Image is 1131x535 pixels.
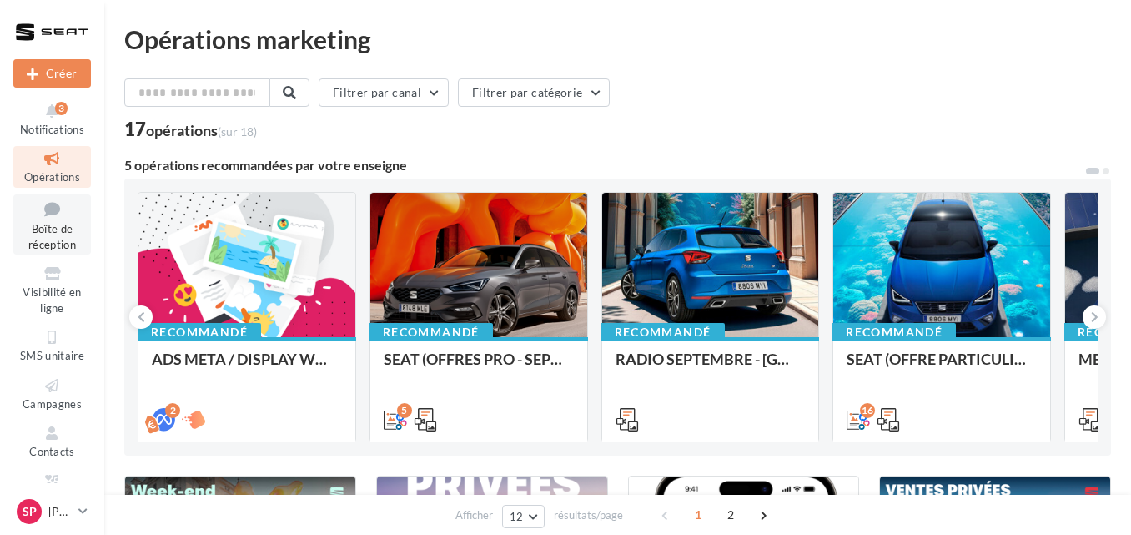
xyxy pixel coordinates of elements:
[13,59,91,88] div: Nouvelle campagne
[13,421,91,462] a: Contacts
[13,469,91,510] a: Médiathèque
[124,159,1084,172] div: 5 opérations recommandées par votre enseigne
[13,146,91,187] a: Opérations
[319,78,449,107] button: Filtrer par canal
[152,351,342,384] div: ADS META / DISPLAY WEEK-END Extraordinaire (JPO) Septembre 2025
[458,78,610,107] button: Filtrer par catégorie
[23,397,82,411] span: Campagnes
[510,510,524,523] span: 12
[616,351,806,384] div: RADIO SEPTEMBRE - [GEOGRAPHIC_DATA] 6€/Jour + Week-end extraordinaire
[502,505,545,528] button: 12
[124,27,1111,52] div: Opérations marketing
[554,507,623,523] span: résultats/page
[13,261,91,318] a: Visibilité en ligne
[29,445,75,458] span: Contacts
[124,120,257,139] div: 17
[146,123,257,138] div: opérations
[601,323,725,341] div: Recommandé
[13,325,91,366] a: SMS unitaire
[13,59,91,88] button: Créer
[860,403,875,418] div: 16
[13,373,91,414] a: Campagnes
[218,124,257,139] span: (sur 18)
[369,323,493,341] div: Recommandé
[455,507,493,523] span: Afficher
[20,123,84,136] span: Notifications
[24,170,80,184] span: Opérations
[397,403,412,418] div: 5
[55,102,68,115] div: 3
[23,285,81,315] span: Visibilité en ligne
[20,349,84,362] span: SMS unitaire
[13,194,91,255] a: Boîte de réception
[28,222,76,251] span: Boîte de réception
[832,323,956,341] div: Recommandé
[685,502,711,528] span: 1
[717,502,744,528] span: 2
[847,351,1037,384] div: SEAT (OFFRE PARTICULIER - SEPT) - SOCIAL MEDIA
[384,351,574,384] div: SEAT (OFFRES PRO - SEPT) - SOCIAL MEDIA
[13,496,91,527] a: Sp [PERSON_NAME]
[48,503,72,520] p: [PERSON_NAME]
[165,403,180,418] div: 2
[138,323,261,341] div: Recommandé
[13,98,91,139] button: Notifications 3
[23,503,37,520] span: Sp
